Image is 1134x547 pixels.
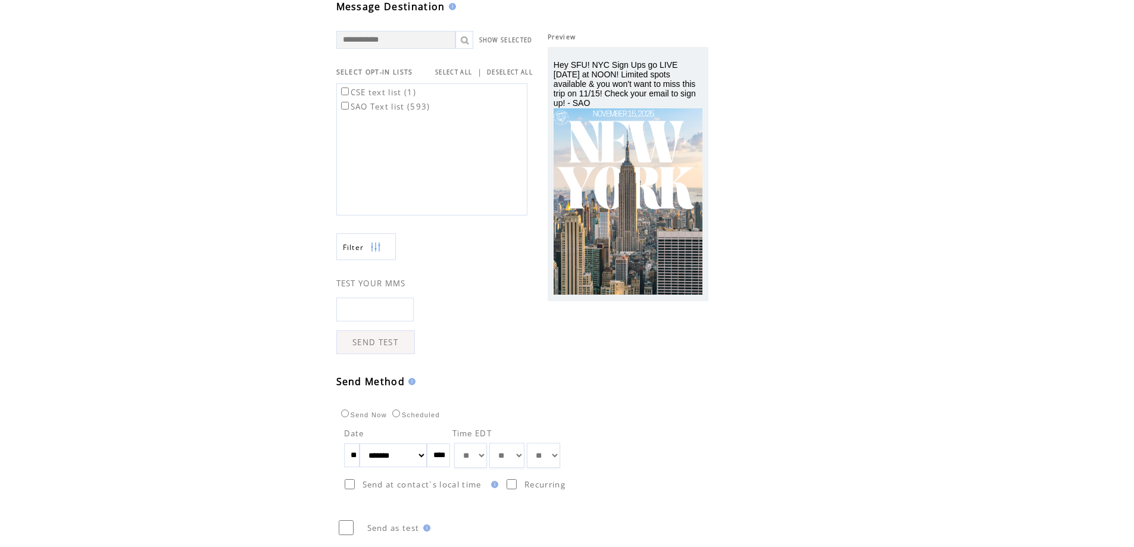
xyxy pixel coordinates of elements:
[336,278,406,289] span: TEST YOUR MMS
[479,36,533,44] a: SHOW SELECTED
[336,68,413,76] span: SELECT OPT-IN LISTS
[488,481,498,488] img: help.gif
[336,233,396,260] a: Filter
[367,523,420,533] span: Send as test
[548,33,576,41] span: Preview
[389,411,440,418] label: Scheduled
[524,479,566,490] span: Recurring
[336,330,415,354] a: SEND TEST
[452,428,492,439] span: Time EDT
[341,87,349,95] input: CSE text list (1)
[338,411,387,418] label: Send Now
[341,102,349,110] input: SAO Text list (593)
[392,410,400,417] input: Scheduled
[339,101,430,112] label: SAO Text list (593)
[487,68,533,76] a: DESELECT ALL
[405,378,416,385] img: help.gif
[477,67,482,77] span: |
[343,242,364,252] span: Show filters
[445,3,456,10] img: help.gif
[341,410,349,417] input: Send Now
[344,428,364,439] span: Date
[363,479,482,490] span: Send at contact`s local time
[370,234,381,261] img: filters.png
[554,60,696,108] span: Hey SFU! NYC Sign Ups go LIVE [DATE] at NOON! Limited spots available & you won't want to miss th...
[339,87,417,98] label: CSE text list (1)
[435,68,472,76] a: SELECT ALL
[336,375,405,388] span: Send Method
[420,524,430,532] img: help.gif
